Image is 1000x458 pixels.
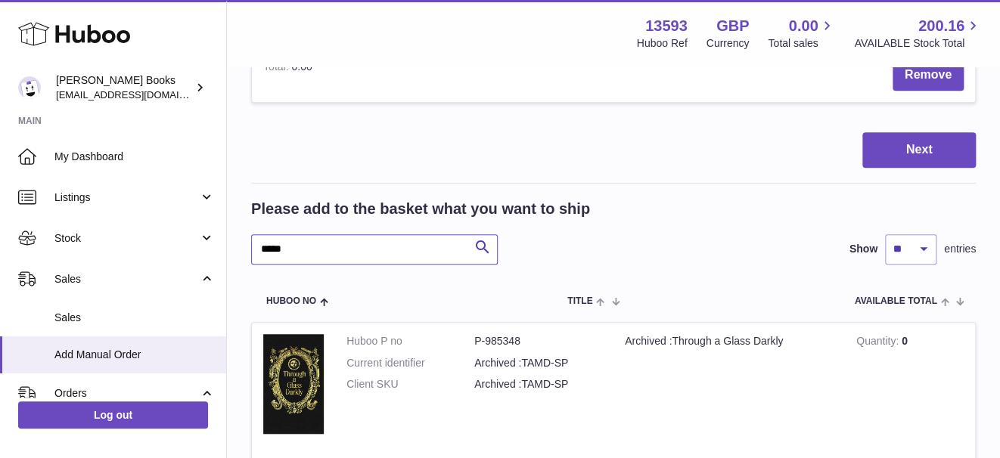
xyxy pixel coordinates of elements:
span: My Dashboard [54,150,215,164]
span: Listings [54,190,199,205]
dt: Current identifier [346,356,474,370]
img: Archived :Through a Glass Darkly [263,334,324,435]
span: 0.00 [291,60,312,73]
dd: Archived :TAMD-SP [474,356,602,370]
span: Sales [54,311,215,325]
span: Stock [54,231,199,246]
div: Currency [707,36,750,51]
a: Log out [18,401,208,429]
label: Show [849,242,877,256]
span: Huboo no [266,296,316,306]
div: [PERSON_NAME] Books [56,73,192,102]
td: 0 [845,323,975,450]
dd: Archived :TAMD-SP [474,377,602,391]
dd: P-985348 [474,334,602,348]
span: Title [567,296,592,306]
span: entries [944,242,976,256]
span: [EMAIL_ADDRESS][DOMAIN_NAME] [56,88,222,101]
span: Sales [54,272,199,286]
span: AVAILABLE Stock Total [854,36,982,51]
span: 200.16 [918,16,964,36]
button: Next [862,132,976,168]
strong: 13593 [645,16,688,36]
span: Orders [54,386,199,401]
a: 200.16 AVAILABLE Stock Total [854,16,982,51]
h2: Please add to the basket what you want to ship [251,199,590,219]
strong: Quantity [856,335,902,351]
span: Add Manual Order [54,348,215,362]
img: info@troybooks.co.uk [18,76,41,99]
span: 0.00 [789,16,818,36]
label: Total [263,60,291,76]
dt: Huboo P no [346,334,474,348]
td: Archived :Through a Glass Darkly [613,323,845,450]
a: 0.00 Total sales [768,16,835,51]
span: Total sales [768,36,835,51]
div: Huboo Ref [637,36,688,51]
strong: GBP [716,16,749,36]
button: Remove [893,60,964,91]
span: AVAILABLE Total [855,296,937,306]
dt: Client SKU [346,377,474,391]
